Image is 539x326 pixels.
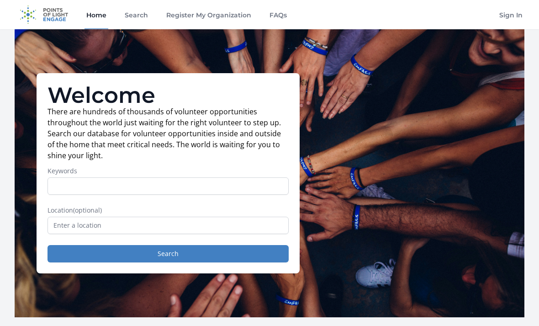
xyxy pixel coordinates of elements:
p: There are hundreds of thousands of volunteer opportunities throughout the world just waiting for ... [48,106,289,161]
label: Keywords [48,166,289,176]
span: (optional) [73,206,102,214]
h1: Welcome [48,84,289,106]
button: Search [48,245,289,262]
label: Location [48,206,289,215]
input: Enter a location [48,217,289,234]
